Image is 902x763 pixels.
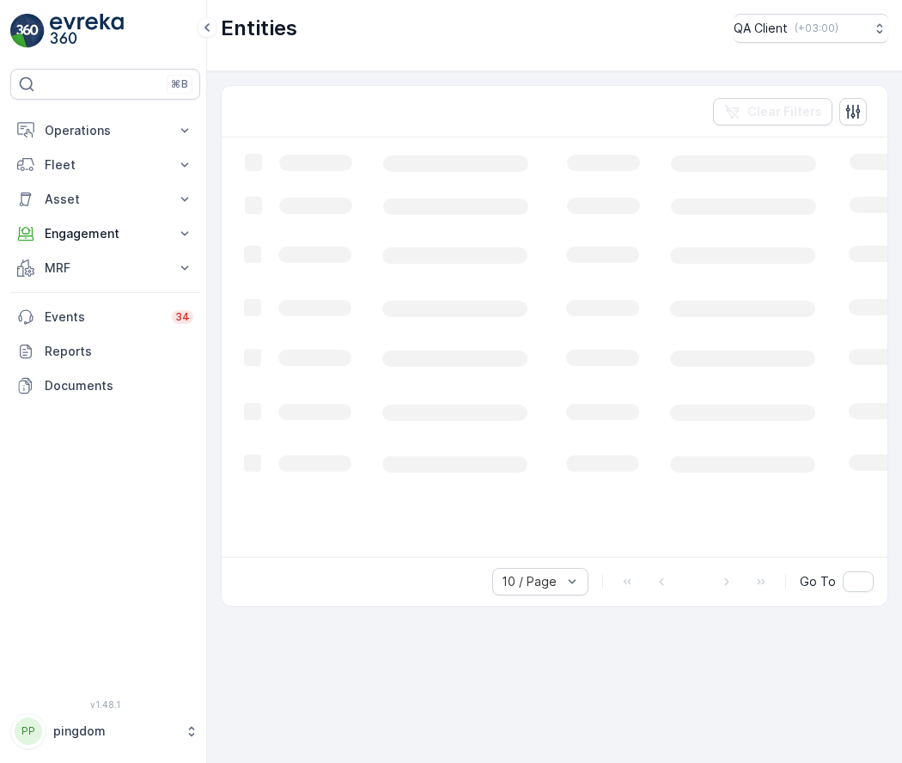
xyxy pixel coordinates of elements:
[10,148,200,182] button: Fleet
[747,103,822,120] p: Clear Filters
[50,14,124,48] img: logo_light-DOdMpM7g.png
[795,21,838,35] p: ( +03:00 )
[10,369,200,403] a: Documents
[10,699,200,710] span: v 1.48.1
[734,14,888,43] button: QA Client(+03:00)
[45,156,166,174] p: Fleet
[45,225,166,242] p: Engagement
[171,77,188,91] p: ⌘B
[10,251,200,285] button: MRF
[10,113,200,148] button: Operations
[800,573,836,590] span: Go To
[45,377,193,394] p: Documents
[45,308,162,326] p: Events
[713,98,832,125] button: Clear Filters
[221,15,297,42] p: Entities
[10,300,200,334] a: Events34
[10,182,200,217] button: Asset
[53,723,176,740] p: pingdom
[10,334,200,369] a: Reports
[734,20,788,37] p: QA Client
[10,14,45,48] img: logo
[175,310,190,324] p: 34
[45,191,166,208] p: Asset
[15,717,42,745] div: PP
[45,343,193,360] p: Reports
[10,713,200,749] button: PPpingdom
[10,217,200,251] button: Engagement
[45,259,166,277] p: MRF
[45,122,166,139] p: Operations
